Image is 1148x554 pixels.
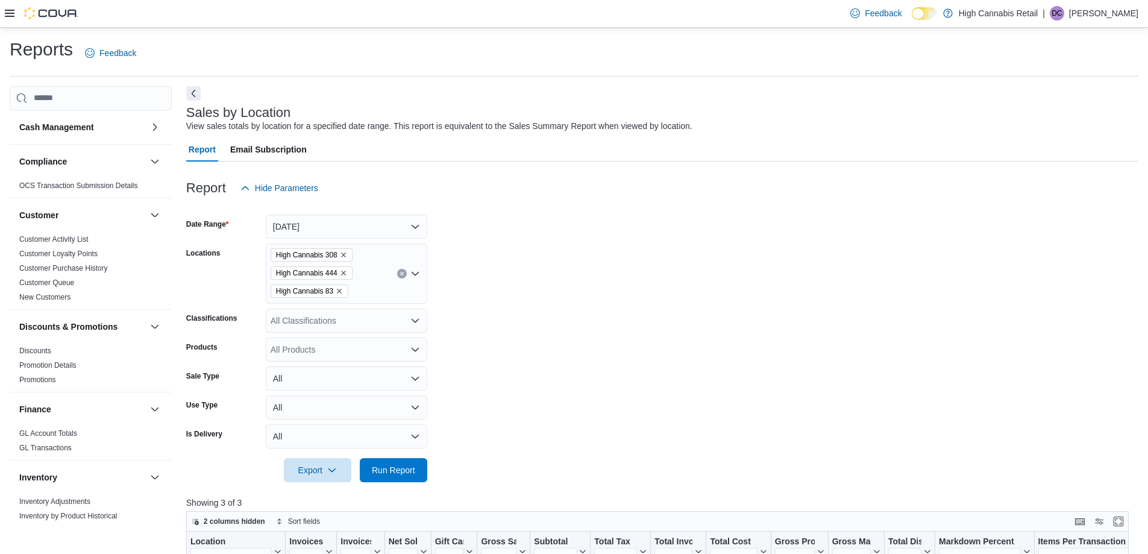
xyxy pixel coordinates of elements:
[19,429,77,438] a: GL Account Totals
[148,470,162,485] button: Inventory
[389,537,418,548] div: Net Sold
[24,7,78,19] img: Cova
[266,424,427,449] button: All
[19,443,72,453] span: GL Transactions
[99,47,136,59] span: Feedback
[19,156,67,168] h3: Compliance
[959,6,1038,20] p: High Cannabis Retail
[148,154,162,169] button: Compliance
[80,41,141,65] a: Feedback
[10,232,172,309] div: Customer
[19,209,145,221] button: Customer
[271,514,325,529] button: Sort fields
[186,313,237,323] label: Classifications
[845,1,906,25] a: Feedback
[19,375,56,385] span: Promotions
[10,37,73,61] h1: Reports
[19,512,118,520] a: Inventory by Product Historical
[19,444,72,452] a: GL Transactions
[276,285,333,297] span: High Cannabis 83
[186,181,226,195] h3: Report
[372,464,415,476] span: Run Report
[148,402,162,417] button: Finance
[19,360,77,370] span: Promotion Details
[19,181,138,190] a: OCS Transaction Submission Details
[186,497,1138,509] p: Showing 3 of 3
[19,121,145,133] button: Cash Management
[912,7,937,20] input: Dark Mode
[19,497,90,506] a: Inventory Adjustments
[19,235,89,244] a: Customer Activity List
[186,429,222,439] label: Is Delivery
[19,403,51,415] h3: Finance
[10,344,172,392] div: Discounts & Promotions
[19,263,108,273] span: Customer Purchase History
[266,395,427,420] button: All
[1043,6,1045,20] p: |
[236,176,323,200] button: Hide Parameters
[189,137,216,162] span: Report
[271,266,353,280] span: High Cannabis 444
[186,105,291,120] h3: Sales by Location
[186,219,229,229] label: Date Range
[340,251,347,259] button: Remove High Cannabis 308 from selection in this group
[19,249,98,259] span: Customer Loyalty Points
[148,208,162,222] button: Customer
[10,178,172,198] div: Compliance
[360,458,427,482] button: Run Report
[594,537,637,548] div: Total Tax
[186,400,218,410] label: Use Type
[340,269,347,277] button: Remove High Cannabis 444 from selection in this group
[1038,537,1132,548] div: Items Per Transaction
[255,182,318,194] span: Hide Parameters
[340,537,371,548] div: Invoices Ref
[19,121,94,133] h3: Cash Management
[1050,6,1064,20] div: Duncan Crouse
[19,250,98,258] a: Customer Loyalty Points
[19,346,51,356] span: Discounts
[190,537,272,548] div: Location
[654,537,692,548] div: Total Invoiced
[10,426,172,460] div: Finance
[865,7,902,19] span: Feedback
[291,458,344,482] span: Export
[19,347,51,355] a: Discounts
[187,514,270,529] button: 2 columns hidden
[481,537,516,548] div: Gross Sales
[19,361,77,370] a: Promotion Details
[288,517,320,526] span: Sort fields
[410,345,420,354] button: Open list of options
[19,526,120,535] span: Inventory On Hand by Package
[271,285,348,298] span: High Cannabis 83
[186,120,692,133] div: View sales totals by location for a specified date range. This report is equivalent to the Sales ...
[19,376,56,384] a: Promotions
[19,321,118,333] h3: Discounts & Promotions
[534,537,577,548] div: Subtotal
[775,537,815,548] div: Gross Profit
[276,267,337,279] span: High Cannabis 444
[19,292,71,302] span: New Customers
[1073,514,1087,529] button: Keyboard shortcuts
[1111,514,1126,529] button: Enter fullscreen
[19,235,89,244] span: Customer Activity List
[410,316,420,326] button: Open list of options
[336,288,343,295] button: Remove High Cannabis 83 from selection in this group
[186,371,219,381] label: Sale Type
[19,471,145,483] button: Inventory
[19,278,74,288] span: Customer Queue
[710,537,757,548] div: Total Cost
[19,403,145,415] button: Finance
[888,537,921,548] div: Total Discount
[19,156,145,168] button: Compliance
[266,367,427,391] button: All
[1069,6,1138,20] p: [PERSON_NAME]
[1052,6,1062,20] span: DC
[397,269,407,279] button: Clear input
[939,537,1020,548] div: Markdown Percent
[148,319,162,334] button: Discounts & Promotions
[19,321,145,333] button: Discounts & Promotions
